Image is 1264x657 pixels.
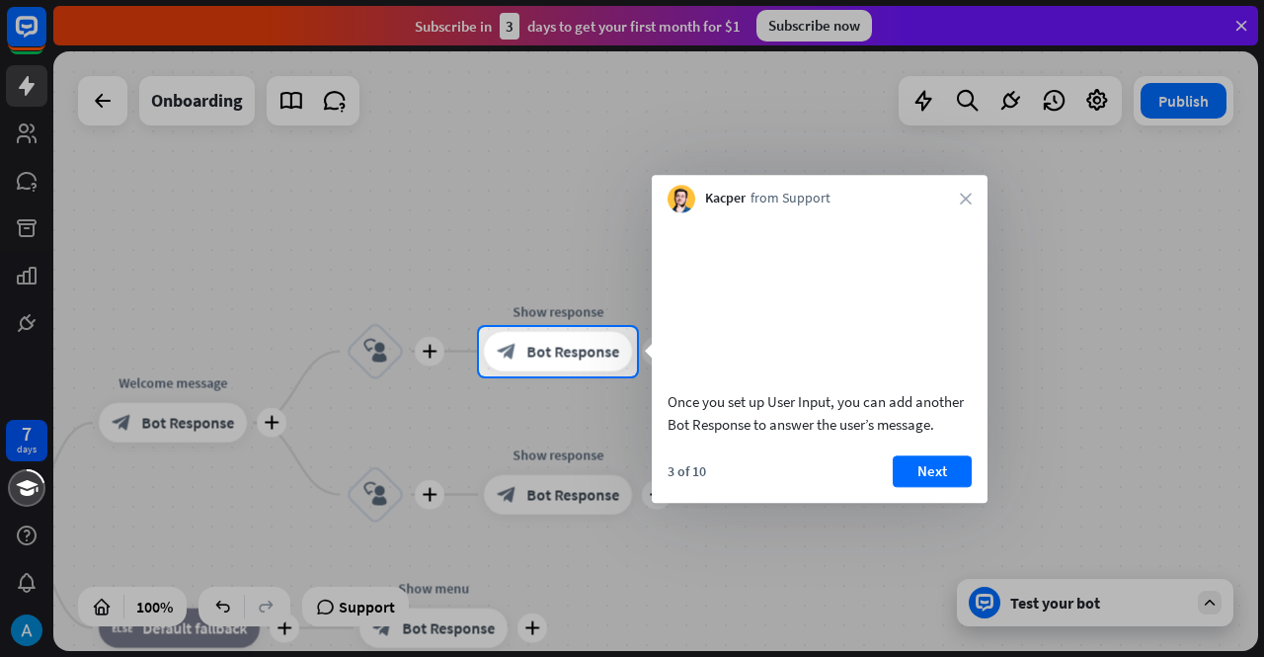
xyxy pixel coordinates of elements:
span: from Support [750,190,830,209]
button: Next [893,455,972,487]
span: Bot Response [526,342,619,362]
i: block_bot_response [497,342,516,362]
i: close [960,193,972,205]
div: Once you set up User Input, you can add another Bot Response to answer the user’s message. [668,390,972,436]
div: 3 of 10 [668,462,706,480]
span: Kacper [705,190,746,209]
button: Open LiveChat chat widget [16,8,75,67]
